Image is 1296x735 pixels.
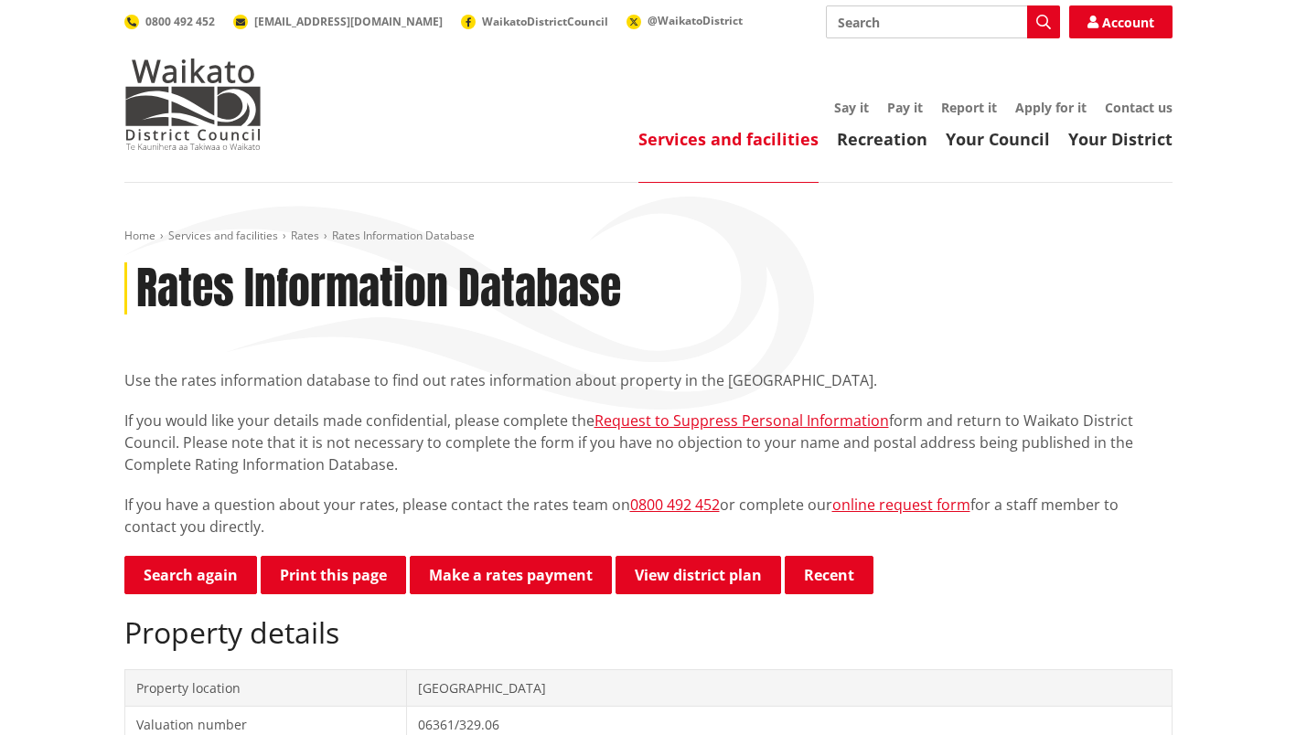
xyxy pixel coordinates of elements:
[1068,128,1173,150] a: Your District
[124,228,155,243] a: Home
[648,13,743,28] span: @WaikatoDistrict
[136,262,621,315] h1: Rates Information Database
[406,669,1172,707] td: [GEOGRAPHIC_DATA]
[1069,5,1173,38] a: Account
[832,495,970,515] a: online request form
[124,229,1173,244] nav: breadcrumb
[233,14,443,29] a: [EMAIL_ADDRESS][DOMAIN_NAME]
[145,14,215,29] span: 0800 492 452
[332,228,475,243] span: Rates Information Database
[124,410,1173,475] p: If you would like your details made confidential, please complete the form and return to Waikato ...
[291,228,319,243] a: Rates
[594,410,889,431] a: Request to Suppress Personal Information
[941,99,997,116] a: Report it
[482,14,608,29] span: WaikatoDistrictCouncil
[826,5,1060,38] input: Search input
[627,13,743,28] a: @WaikatoDistrict
[461,14,608,29] a: WaikatoDistrictCouncil
[124,369,1173,391] p: Use the rates information database to find out rates information about property in the [GEOGRAPHI...
[887,99,923,116] a: Pay it
[124,59,262,150] img: Waikato District Council - Te Kaunihera aa Takiwaa o Waikato
[834,99,869,116] a: Say it
[946,128,1050,150] a: Your Council
[124,669,406,707] td: Property location
[124,615,1173,650] h2: Property details
[124,494,1173,538] p: If you have a question about your rates, please contact the rates team on or complete our for a s...
[638,128,819,150] a: Services and facilities
[1015,99,1087,116] a: Apply for it
[630,495,720,515] a: 0800 492 452
[837,128,927,150] a: Recreation
[124,556,257,594] a: Search again
[616,556,781,594] a: View district plan
[785,556,873,594] button: Recent
[1105,99,1173,116] a: Contact us
[261,556,406,594] button: Print this page
[254,14,443,29] span: [EMAIL_ADDRESS][DOMAIN_NAME]
[410,556,612,594] a: Make a rates payment
[124,14,215,29] a: 0800 492 452
[168,228,278,243] a: Services and facilities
